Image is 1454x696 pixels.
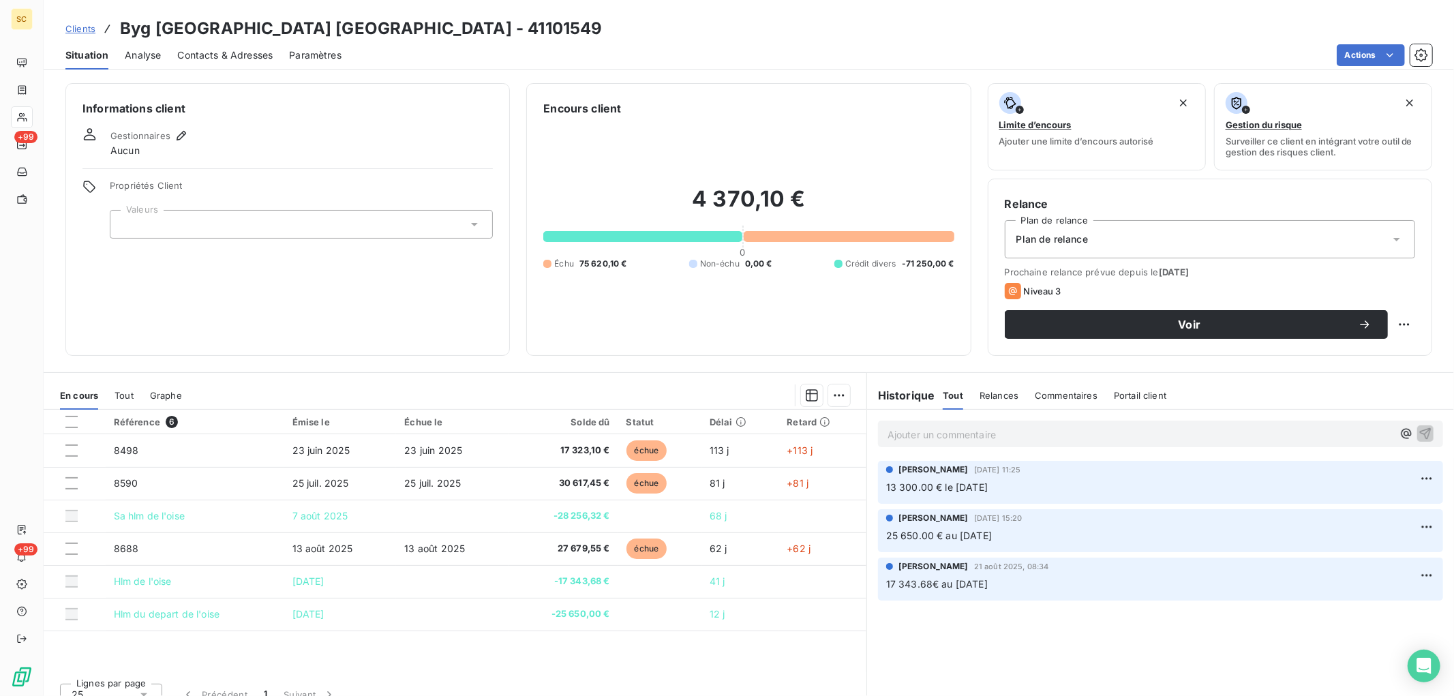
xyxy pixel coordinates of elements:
[710,417,771,427] div: Délai
[289,48,342,62] span: Paramètres
[787,543,811,554] span: +62 j
[845,258,896,270] span: Crédit divers
[120,16,603,41] h3: Byg [GEOGRAPHIC_DATA] [GEOGRAPHIC_DATA] - 41101549
[166,416,178,428] span: 6
[999,136,1154,147] span: Ajouter une limite d’encours autorisé
[898,560,969,573] span: [PERSON_NAME]
[150,390,182,401] span: Graphe
[14,131,37,143] span: +99
[404,417,500,427] div: Échue le
[980,390,1018,401] span: Relances
[710,510,727,521] span: 68 j
[65,22,95,35] a: Clients
[700,258,740,270] span: Non-échu
[1016,232,1088,246] span: Plan de relance
[125,48,161,62] span: Analyse
[710,575,725,587] span: 41 j
[943,390,963,401] span: Tout
[1035,390,1097,401] span: Commentaires
[1214,83,1432,170] button: Gestion du risqueSurveiller ce client en intégrant votre outil de gestion des risques client.
[1159,267,1190,277] span: [DATE]
[974,514,1023,522] span: [DATE] 15:20
[579,258,627,270] span: 75 620,10 €
[867,387,935,404] h6: Historique
[404,543,465,554] span: 13 août 2025
[517,607,609,621] span: -25 650,00 €
[292,417,389,427] div: Émise le
[1005,196,1415,212] h6: Relance
[404,444,462,456] span: 23 juin 2025
[14,543,37,556] span: +99
[710,543,727,554] span: 62 j
[543,100,621,117] h6: Encours client
[554,258,574,270] span: Échu
[1024,286,1061,297] span: Niveau 3
[999,119,1072,130] span: Limite d’encours
[292,575,324,587] span: [DATE]
[517,444,609,457] span: 17 323,10 €
[110,130,170,141] span: Gestionnaires
[114,444,139,456] span: 8498
[110,180,493,199] span: Propriétés Client
[292,608,324,620] span: [DATE]
[710,608,725,620] span: 12 j
[114,543,139,554] span: 8688
[517,417,609,427] div: Solde dû
[787,444,813,456] span: +113 j
[292,477,349,489] span: 25 juil. 2025
[517,575,609,588] span: -17 343,68 €
[1226,119,1302,130] span: Gestion du risque
[740,247,745,258] span: 0
[898,464,969,476] span: [PERSON_NAME]
[1005,310,1388,339] button: Voir
[626,473,667,494] span: échue
[886,481,988,493] span: 13 300.00 € le [DATE]
[517,509,609,523] span: -28 256,32 €
[114,477,138,489] span: 8590
[710,477,725,489] span: 81 j
[404,477,461,489] span: 25 juil. 2025
[121,218,132,230] input: Ajouter une valeur
[110,144,140,157] span: Aucun
[787,417,858,427] div: Retard
[114,510,185,521] span: Sa hlm de l'oise
[886,578,988,590] span: 17 343.68€ au [DATE]
[517,542,609,556] span: 27 679,55 €
[114,575,172,587] span: Hlm de l'oise
[1021,319,1358,330] span: Voir
[974,466,1021,474] span: [DATE] 11:25
[292,543,353,554] span: 13 août 2025
[974,562,1049,571] span: 21 août 2025, 08:34
[902,258,954,270] span: -71 250,00 €
[1114,390,1166,401] span: Portail client
[517,476,609,490] span: 30 617,45 €
[886,530,992,541] span: 25 650.00 € au [DATE]
[710,444,729,456] span: 113 j
[1408,650,1440,682] div: Open Intercom Messenger
[898,512,969,524] span: [PERSON_NAME]
[65,48,108,62] span: Situation
[292,510,348,521] span: 7 août 2025
[1005,267,1415,277] span: Prochaine relance prévue depuis le
[1337,44,1405,66] button: Actions
[626,417,693,427] div: Statut
[543,185,954,226] h2: 4 370,10 €
[60,390,98,401] span: En cours
[626,440,667,461] span: échue
[114,416,276,428] div: Référence
[11,666,33,688] img: Logo LeanPay
[626,539,667,559] span: échue
[115,390,134,401] span: Tout
[65,23,95,34] span: Clients
[82,100,493,117] h6: Informations client
[988,83,1206,170] button: Limite d’encoursAjouter une limite d’encours autorisé
[1226,136,1421,157] span: Surveiller ce client en intégrant votre outil de gestion des risques client.
[745,258,772,270] span: 0,00 €
[177,48,273,62] span: Contacts & Adresses
[292,444,350,456] span: 23 juin 2025
[11,8,33,30] div: SC
[787,477,808,489] span: +81 j
[114,608,219,620] span: Hlm du depart de l'oise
